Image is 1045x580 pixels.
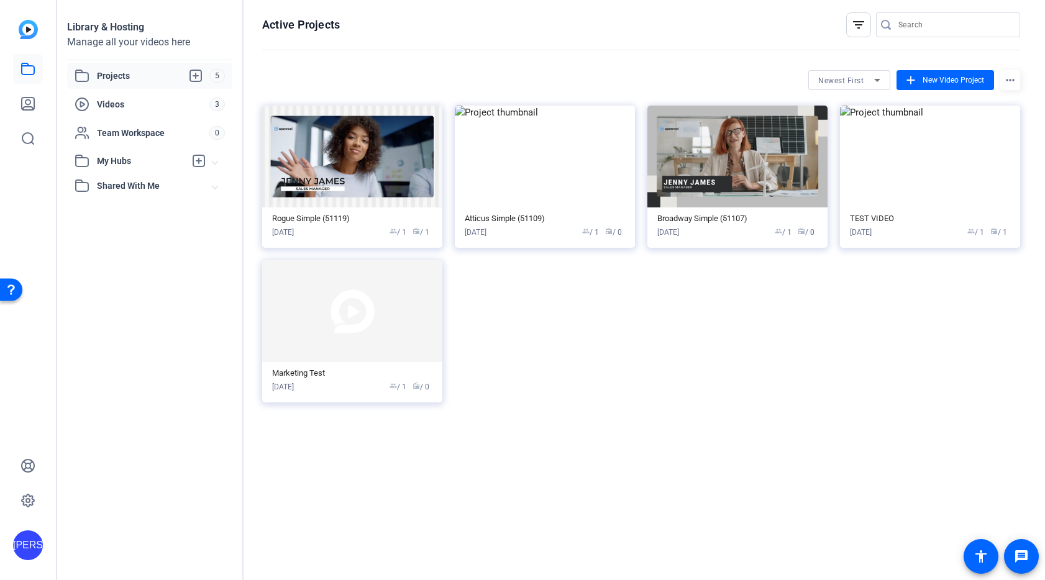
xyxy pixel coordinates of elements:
mat-icon: filter_list [851,17,866,32]
span: / 0 [798,227,815,238]
div: Atticus Simple (51109) [465,214,625,224]
div: [PERSON_NAME] [13,530,43,560]
span: Shared With Me [97,179,212,193]
img: Project thumbnail [455,106,635,207]
span: radio [413,227,420,235]
span: / 1 [390,227,406,238]
span: Videos [97,98,209,111]
img: Project thumbnail [840,106,1020,207]
div: [DATE] [272,381,294,392]
span: radio [798,227,805,235]
span: group [967,227,975,235]
span: / 0 [413,381,429,392]
div: [DATE] [657,227,679,238]
div: Library & Hosting [67,20,232,35]
img: Project thumbnail [262,260,442,362]
mat-expansion-panel-header: My Hubs [67,148,232,173]
span: 5 [209,69,225,83]
mat-icon: accessibility [974,549,988,564]
mat-icon: add [904,73,918,87]
span: Projects [97,68,209,83]
img: Project thumbnail [647,106,828,207]
span: / 1 [990,227,1007,238]
img: Project thumbnail [262,106,442,207]
span: / 1 [967,227,984,238]
span: / 1 [390,381,406,392]
span: group [775,227,782,235]
div: Rogue Simple (51119) [272,214,432,224]
span: 3 [209,97,225,111]
span: / 1 [582,227,599,238]
h1: Active Projects [262,17,340,32]
span: Newest First [818,76,864,85]
button: New Video Project [897,70,994,90]
span: 0 [209,126,225,140]
div: Broadway Simple (51107) [657,214,818,224]
span: radio [990,227,998,235]
span: / 1 [775,227,792,238]
div: [DATE] [850,227,872,238]
mat-icon: message [1014,549,1029,564]
div: Marketing Test [272,368,432,378]
span: group [390,227,397,235]
span: / 1 [413,227,429,238]
span: group [582,227,590,235]
span: radio [413,382,420,389]
div: [DATE] [465,227,486,238]
input: Search [898,17,1010,32]
img: blue-gradient.svg [19,20,38,39]
span: My Hubs [97,155,185,168]
span: New Video Project [923,75,984,86]
div: TEST VIDEO [850,214,1010,224]
span: radio [605,227,613,235]
span: / 0 [605,227,622,238]
span: Team Workspace [97,127,209,139]
mat-expansion-panel-header: Shared With Me [67,173,232,198]
mat-icon: more_horiz [1000,70,1020,90]
span: group [390,382,397,389]
div: [DATE] [272,227,294,238]
div: Manage all your videos here [67,35,232,50]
